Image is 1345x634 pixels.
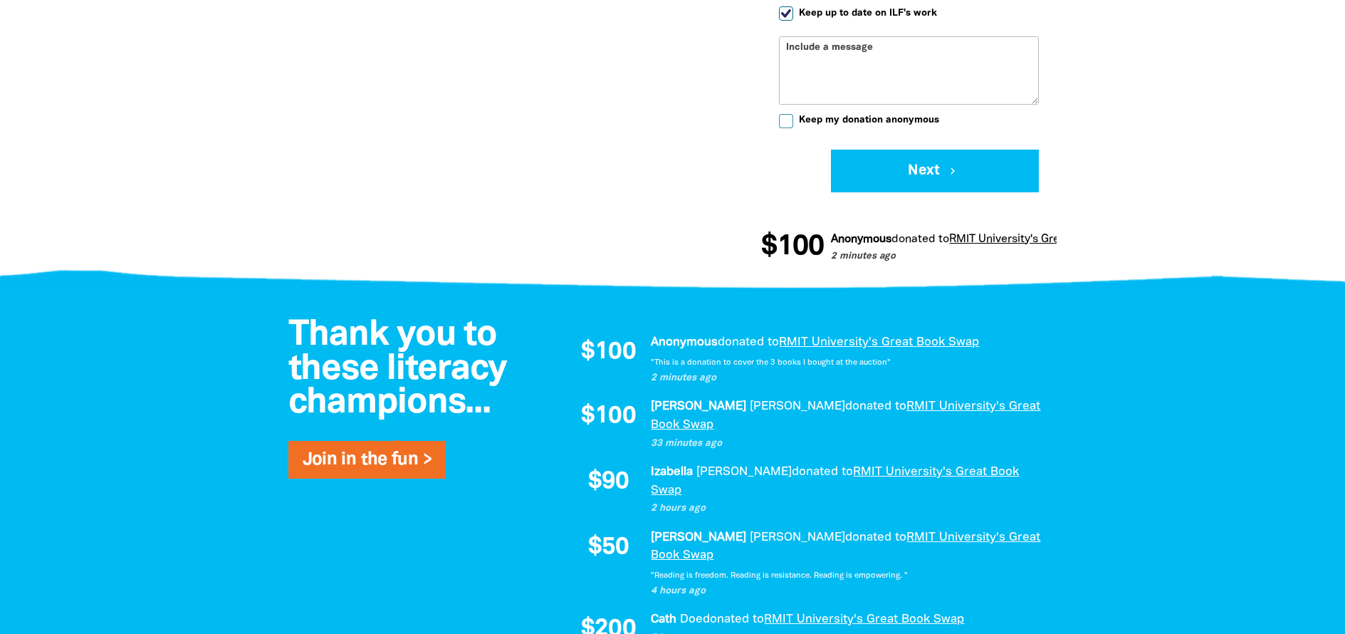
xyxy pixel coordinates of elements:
[758,233,821,261] span: $100
[779,337,979,348] a: RMIT University's Great Book Swap
[703,614,764,625] span: donated to
[651,401,1040,430] a: RMIT University's Great Book Swap
[651,437,1042,451] p: 33 minutes ago
[651,401,746,412] em: [PERSON_NAME]
[651,502,1042,516] p: 2 hours ago
[651,614,676,625] em: Cath
[946,234,1129,244] a: RMIT University's Great Book Swap
[797,165,810,177] i: chevron_left
[581,341,636,365] span: $100
[845,532,906,543] span: donated to
[828,234,889,244] em: Anonymous
[799,6,937,20] span: Keep up to date on ILF's work
[779,150,831,192] button: chevron_left
[651,467,693,477] em: Izabella
[651,584,1042,598] p: 4 hours ago
[651,572,908,579] em: "Reading is freedom. Reading is resistance. Reading is empowering. "
[303,452,431,468] a: Join in the fun >
[764,614,964,625] a: RMIT University's Great Book Swap
[792,467,853,477] span: donated to
[651,532,746,543] em: [PERSON_NAME]
[889,234,946,244] span: donated to
[680,614,703,625] em: Doe
[831,150,1039,192] button: Next chevron_right
[718,337,779,348] span: donated to
[761,224,1057,270] div: Donation stream
[588,470,629,494] span: $90
[588,536,629,560] span: $50
[779,114,793,128] input: Keep my donation anonymous
[799,113,939,127] span: Keep my donation anonymous
[946,165,959,177] i: chevron_right
[845,401,906,412] span: donated to
[651,467,1019,496] a: RMIT University's Great Book Swap
[651,371,1042,385] p: 2 minutes ago
[651,337,718,348] em: Anonymous
[696,467,792,477] em: [PERSON_NAME]
[779,6,793,21] input: Keep up to date on ILF's work
[651,359,891,366] em: "This is a donation to cover the 3 books I bought at the auction"
[750,401,845,412] em: [PERSON_NAME]
[750,532,845,543] em: [PERSON_NAME]
[581,405,636,429] span: $100
[288,319,507,420] span: Thank you to these literacy champions...
[828,250,1129,264] p: 2 minutes ago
